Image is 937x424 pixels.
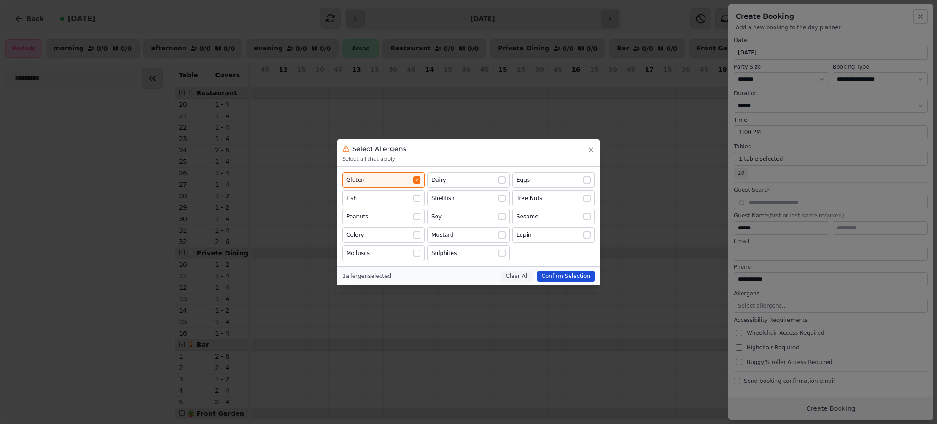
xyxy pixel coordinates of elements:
[427,172,510,188] button: Dairy
[512,227,595,243] button: Lupin
[512,172,595,188] button: Eggs
[537,271,595,282] button: Confirm Selection
[342,172,425,188] button: Gluten
[342,155,595,163] p: Select all that apply
[427,190,510,206] button: Shellfish
[517,231,532,239] div: Lupin
[427,209,510,224] button: Soy
[427,245,510,261] button: Sulphites
[512,209,595,224] button: Sesame
[431,231,454,239] div: Mustard
[427,227,510,243] button: Mustard
[342,273,391,279] span: 1 allergen selected
[352,144,406,153] h3: Select Allergens
[346,176,365,184] div: Gluten
[501,271,533,282] button: Clear All
[342,245,425,261] button: Molluscs
[346,213,368,220] div: Peanuts
[431,195,455,202] div: Shellfish
[517,195,542,202] div: Tree Nuts
[431,176,446,184] div: Dairy
[512,190,595,206] button: Tree Nuts
[346,231,364,239] div: Celery
[431,213,442,220] div: Soy
[342,227,425,243] button: Celery
[431,250,457,257] div: Sulphites
[346,250,370,257] div: Molluscs
[342,209,425,224] button: Peanuts
[517,176,530,184] div: Eggs
[517,213,539,220] div: Sesame
[342,190,425,206] button: Fish
[346,195,357,202] div: Fish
